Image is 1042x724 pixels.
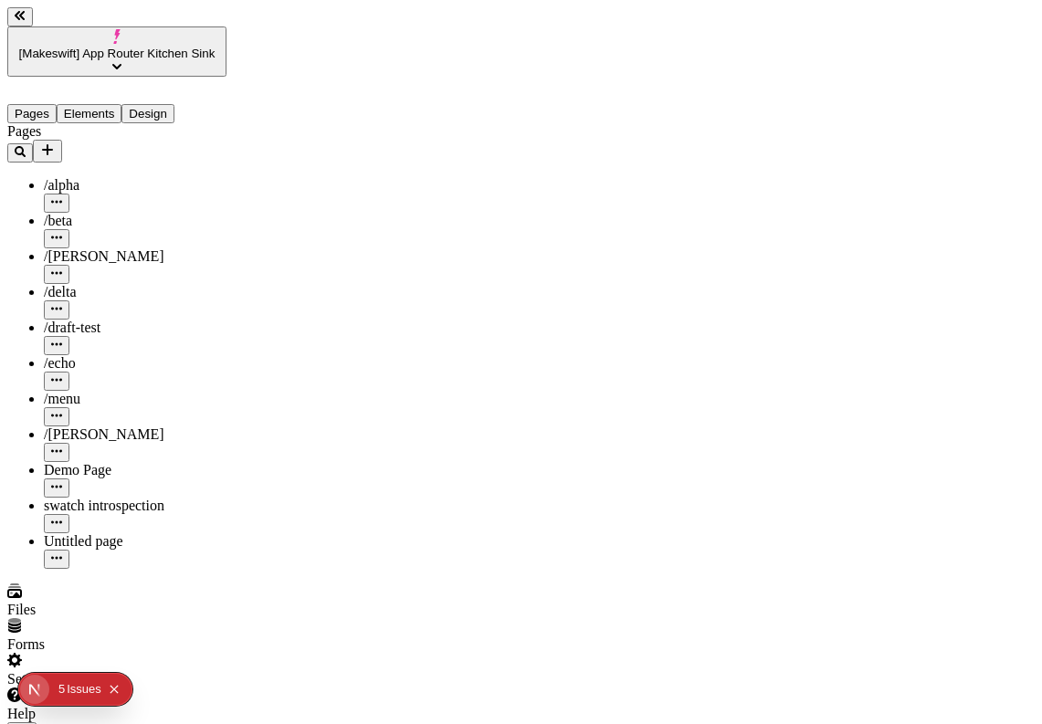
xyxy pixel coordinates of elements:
[44,391,226,407] div: /menu
[7,602,226,618] div: Files
[44,426,226,443] div: /[PERSON_NAME]
[7,636,226,653] div: Forms
[44,462,226,478] div: Demo Page
[121,104,174,123] button: Design
[44,213,226,229] div: /beta
[7,104,57,123] button: Pages
[44,320,226,336] div: /draft-test
[44,533,226,550] div: Untitled page
[44,284,226,300] div: /delta
[7,706,226,722] div: Help
[44,248,226,265] div: /[PERSON_NAME]
[44,355,226,372] div: /echo
[7,123,226,140] div: Pages
[33,140,62,163] button: Add new
[7,671,226,687] div: Settings
[57,104,122,123] button: Elements
[19,47,216,60] span: [Makeswift] App Router Kitchen Sink
[44,177,226,194] div: /alpha
[44,498,226,514] div: swatch introspection
[7,26,226,77] button: [Makeswift] App Router Kitchen Sink
[7,15,267,31] p: Cookie Test Route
